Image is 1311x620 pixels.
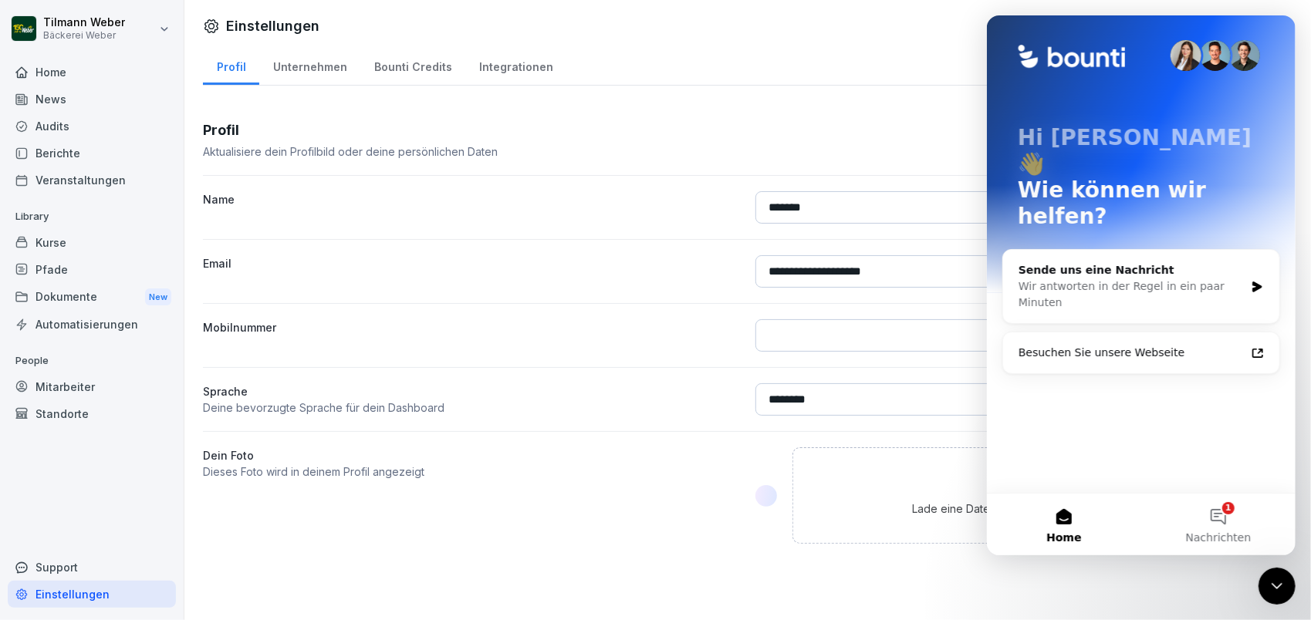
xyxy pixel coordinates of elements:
[145,288,171,306] div: New
[226,15,319,36] h1: Einstellungen
[8,311,176,338] a: Automatisierungen
[8,554,176,581] div: Support
[8,373,176,400] a: Mitarbeiter
[43,30,125,41] p: Bäckerei Weber
[203,447,740,463] label: Dein Foto
[203,255,740,288] label: Email
[8,349,176,373] p: People
[913,517,1173,531] p: PNG, JPG bis zu 10MB
[360,45,465,85] a: Bounti Credits
[8,581,176,608] a: Einstellungen
[8,400,176,427] a: Standorte
[8,256,176,283] a: Pfade
[8,229,176,256] a: Kurse
[203,191,740,224] label: Name
[203,319,740,352] label: Mobilnummer
[203,399,740,416] p: Deine bevorzugte Sprache für dein Dashboard
[8,283,176,312] div: Dokumente
[1259,568,1296,605] iframe: Intercom live chat
[203,383,740,399] p: Sprache
[203,143,498,160] p: Aktualisiere dein Profilbild oder deine persönlichen Daten
[913,500,1173,517] p: Lade eine Datei hoch oder ziehe sie in das Fenster
[8,283,176,312] a: DokumenteNew
[203,45,259,85] a: Profil
[8,59,176,86] a: Home
[203,120,498,140] h3: Profil
[8,204,176,229] p: Library
[8,86,176,113] a: News
[203,463,740,480] p: Dieses Foto wird in deinem Profil angezeigt
[8,167,176,194] a: Veranstaltungen
[465,45,566,85] a: Integrationen
[8,140,176,167] a: Berichte
[755,485,777,507] img: fhvyceu6qred0w4dirbji6s2.png
[8,113,176,140] a: Audits
[259,45,360,85] a: Unternehmen
[43,16,125,29] p: Tilmann Weber
[987,15,1296,555] iframe: Intercom live chat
